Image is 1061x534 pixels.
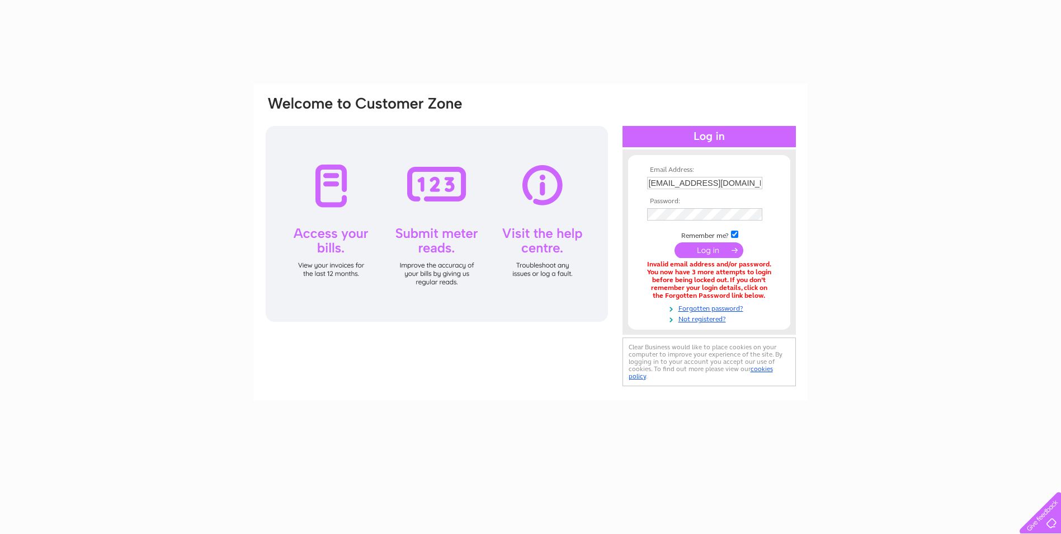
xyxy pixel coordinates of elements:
[629,365,773,380] a: cookies policy
[623,338,796,386] div: Clear Business would like to place cookies on your computer to improve your experience of the sit...
[675,242,743,258] input: Submit
[647,302,774,313] a: Forgotten password?
[644,166,774,174] th: Email Address:
[644,198,774,205] th: Password:
[644,229,774,240] td: Remember me?
[647,261,771,299] div: Invalid email address and/or password. You now have 3 more attempts to login before being locked ...
[647,313,774,324] a: Not registered?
